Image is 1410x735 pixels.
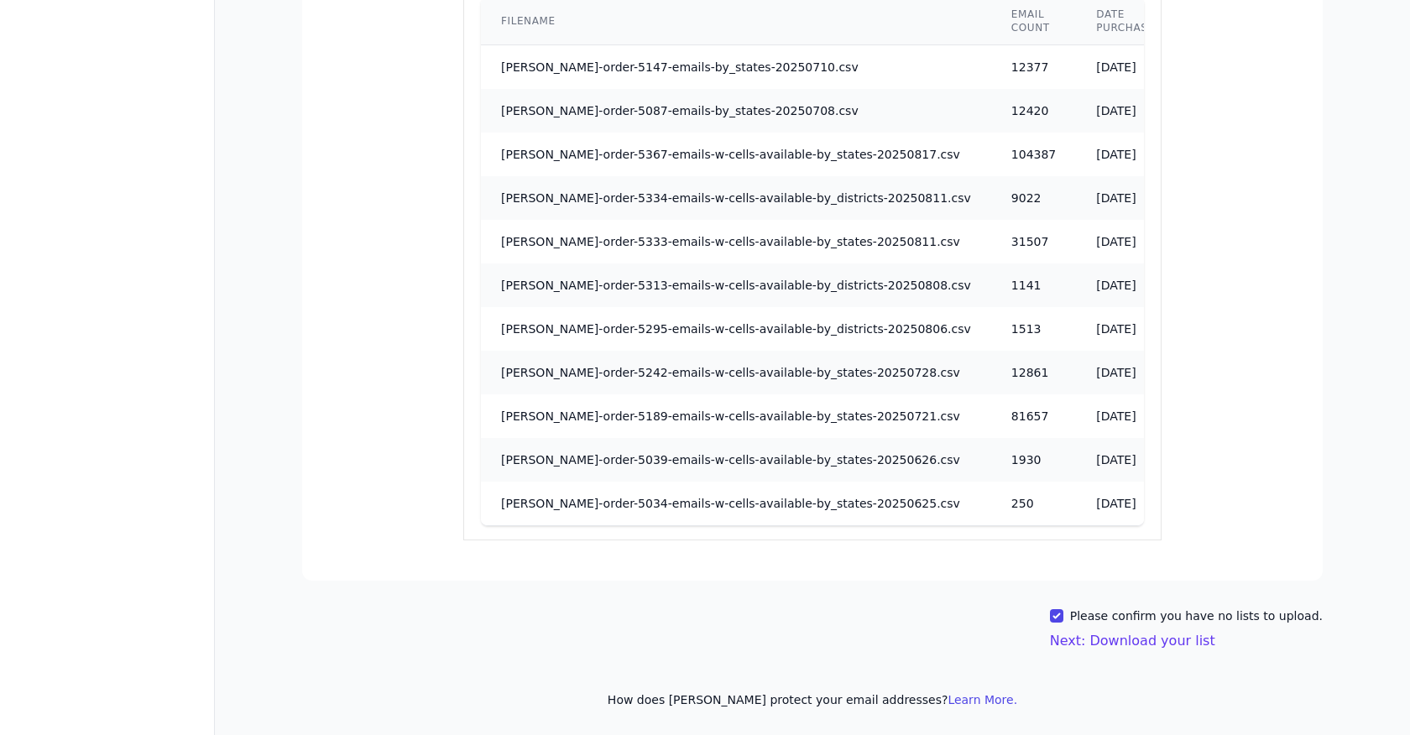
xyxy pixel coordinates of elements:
td: 250 [991,482,1076,525]
td: [PERSON_NAME]-order-5039-emails-w-cells-available-by_states-20250626.csv [481,438,991,482]
td: [PERSON_NAME]-order-5147-emails-by_states-20250710.csv [481,45,991,90]
td: [DATE] [1076,133,1183,176]
td: [PERSON_NAME]-order-5034-emails-w-cells-available-by_states-20250625.csv [481,482,991,525]
td: [DATE] [1076,89,1183,133]
td: [DATE] [1076,482,1183,525]
td: 1513 [991,307,1076,351]
td: [DATE] [1076,263,1183,307]
td: [PERSON_NAME]-order-5087-emails-by_states-20250708.csv [481,89,991,133]
td: [PERSON_NAME]-order-5333-emails-w-cells-available-by_states-20250811.csv [481,220,991,263]
td: 12861 [991,351,1076,394]
td: [DATE] [1076,176,1183,220]
td: [DATE] [1076,394,1183,438]
td: 31507 [991,220,1076,263]
td: 12377 [991,45,1076,90]
td: 81657 [991,394,1076,438]
td: 12420 [991,89,1076,133]
td: 1930 [991,438,1076,482]
td: [PERSON_NAME]-order-5313-emails-w-cells-available-by_districts-20250808.csv [481,263,991,307]
td: [PERSON_NAME]-order-5189-emails-w-cells-available-by_states-20250721.csv [481,394,991,438]
td: [PERSON_NAME]-order-5295-emails-w-cells-available-by_districts-20250806.csv [481,307,991,351]
td: [DATE] [1076,438,1183,482]
p: How does [PERSON_NAME] protect your email addresses? [302,691,1323,708]
td: 9022 [991,176,1076,220]
label: Please confirm you have no lists to upload. [1070,607,1323,624]
td: 104387 [991,133,1076,176]
td: [PERSON_NAME]-order-5242-emails-w-cells-available-by_states-20250728.csv [481,351,991,394]
td: [PERSON_NAME]-order-5367-emails-w-cells-available-by_states-20250817.csv [481,133,991,176]
td: [PERSON_NAME]-order-5334-emails-w-cells-available-by_districts-20250811.csv [481,176,991,220]
td: [DATE] [1076,220,1183,263]
button: Learn More. [948,691,1017,708]
td: 1141 [991,263,1076,307]
td: [DATE] [1076,307,1183,351]
td: [DATE] [1076,45,1183,90]
td: [DATE] [1076,351,1183,394]
button: Next: Download your list [1050,631,1215,651]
